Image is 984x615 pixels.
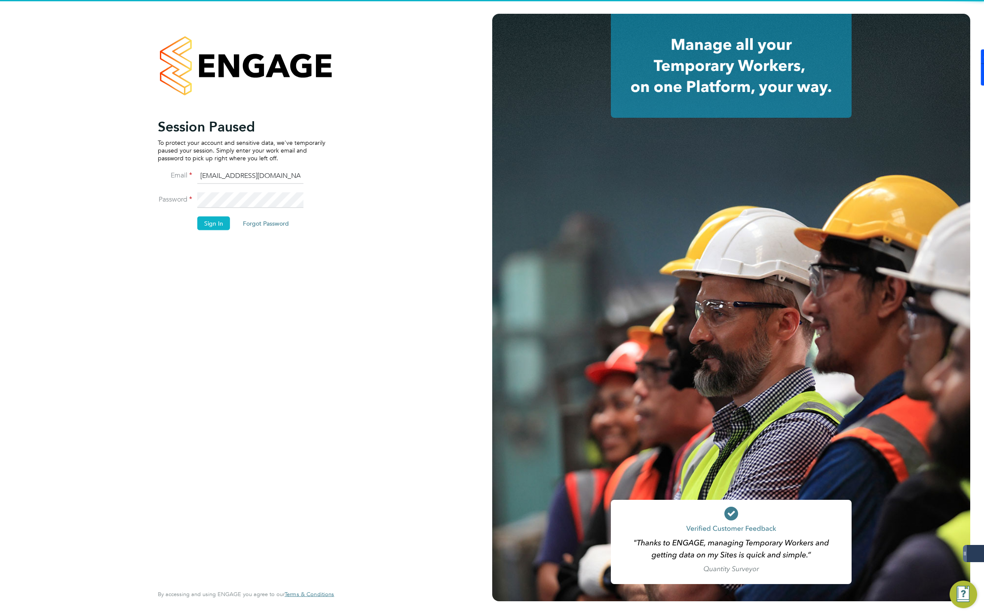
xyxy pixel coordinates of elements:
[197,216,230,230] button: Sign In
[950,581,977,608] button: Engage Resource Center
[158,118,325,135] h2: Session Paused
[158,591,334,598] span: By accessing and using ENGAGE you agree to our
[236,216,296,230] button: Forgot Password
[158,171,192,180] label: Email
[285,591,334,598] a: Terms & Conditions
[158,138,325,162] p: To protect your account and sensitive data, we've temporarily paused your session. Simply enter y...
[158,195,192,204] label: Password
[197,168,303,184] input: Enter your work email...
